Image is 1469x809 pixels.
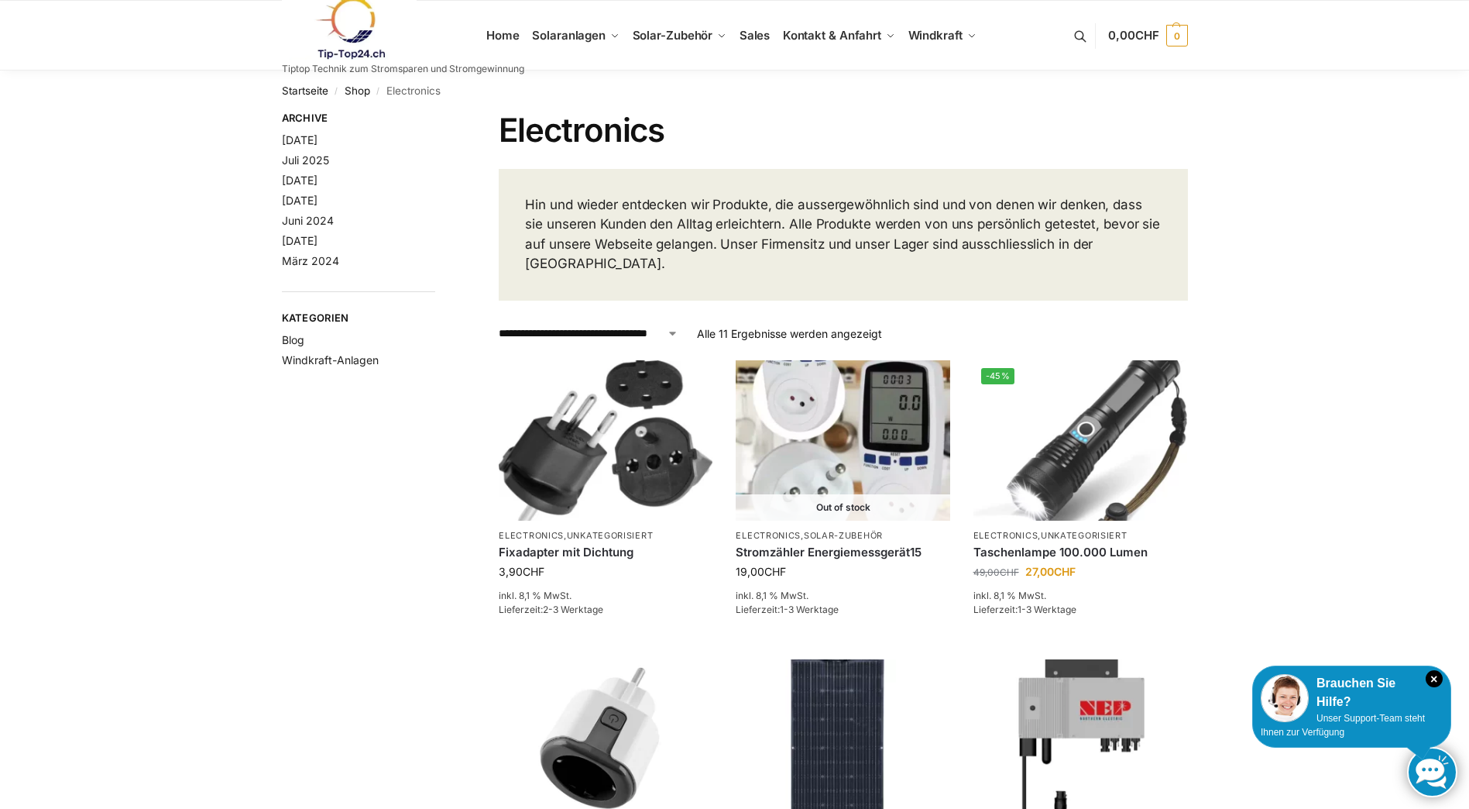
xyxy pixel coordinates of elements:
img: Extrem Starke Taschenlampe [973,360,1187,521]
a: Fixadapter mit Dichtung [499,545,712,560]
a: Windkraft-Anlagen [282,353,379,367]
p: Alle 11 Ergebnisse werden angezeigt [697,325,882,342]
bdi: 49,00 [973,566,1019,578]
span: CHF [1000,566,1019,578]
span: CHF [523,565,544,578]
span: Unser Support-Team steht Ihnen zur Verfügung [1261,713,1425,738]
a: Taschenlampe 100.000 Lumen [973,545,1187,560]
span: 0 [1166,25,1188,46]
p: , [973,530,1187,542]
bdi: 3,90 [499,565,544,578]
a: Juni 2024 [282,214,334,227]
span: Solaranlagen [532,28,606,43]
a: Out of stockStromzähler Schweizer Stecker-2 [736,360,949,521]
img: Fixadapter mit Dichtung [499,360,712,521]
a: Shop [345,84,370,97]
span: 2-3 Werktage [543,604,603,615]
a: Sales [733,1,776,71]
div: Brauchen Sie Hilfe? [1261,674,1443,711]
span: 1-3 Werktage [780,604,839,615]
i: Schließen [1426,670,1443,687]
p: Tiptop Technik zum Stromsparen und Stromgewinnung [282,64,524,74]
a: Solaranlagen [526,1,626,71]
span: Solar-Zubehör [633,28,713,43]
p: inkl. 8,1 % MwSt. [499,589,712,603]
bdi: 27,00 [1025,565,1076,578]
a: Electronics [499,530,564,541]
a: Stromzähler Energiemessgerät15 [736,545,949,560]
span: CHF [1135,28,1159,43]
a: Unkategorisiert [1041,530,1127,541]
a: Solar-Zubehör [804,530,883,541]
span: Lieferzeit: [499,604,603,615]
a: Electronics [973,530,1038,541]
p: inkl. 8,1 % MwSt. [973,589,1187,603]
a: Solar-Zubehör [626,1,733,71]
a: Startseite [282,84,328,97]
a: [DATE] [282,234,317,247]
span: / [370,85,386,98]
span: Kontakt & Anfahrt [783,28,881,43]
span: CHF [1054,565,1076,578]
button: Close filters [435,112,444,129]
span: / [328,85,345,98]
a: Windkraft [901,1,983,71]
span: 0,00 [1108,28,1158,43]
span: Windkraft [908,28,963,43]
a: [DATE] [282,133,317,146]
a: Unkategorisiert [567,530,654,541]
span: Lieferzeit: [973,604,1076,615]
nav: Breadcrumb [282,71,1188,111]
a: Electronics [736,530,801,541]
p: , [736,530,949,542]
a: [DATE] [282,174,317,187]
a: [DATE] [282,194,317,207]
img: Stromzähler Schweizer Stecker-2 [736,360,949,521]
span: 1-3 Werktage [1018,604,1076,615]
span: Sales [740,28,771,43]
span: Archive [282,111,436,126]
p: inkl. 8,1 % MwSt. [736,589,949,603]
span: CHF [764,565,786,578]
a: Blog [282,333,304,346]
img: Customer service [1261,674,1309,722]
bdi: 19,00 [736,565,786,578]
a: -45%Extrem Starke Taschenlampe [973,360,1187,521]
a: März 2024 [282,254,339,267]
a: Juli 2025 [282,153,329,167]
span: Lieferzeit: [736,604,839,615]
h1: Electronics [499,111,1187,150]
a: Kontakt & Anfahrt [776,1,901,71]
span: Kategorien [282,311,436,326]
p: , [499,530,712,542]
p: Hin und wieder entdecken wir Produkte, die aussergewöhnlich sind und von denen wir denken, dass s... [525,195,1161,274]
a: 0,00CHF 0 [1108,12,1187,59]
select: Shop-Reihenfolge [499,325,678,342]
